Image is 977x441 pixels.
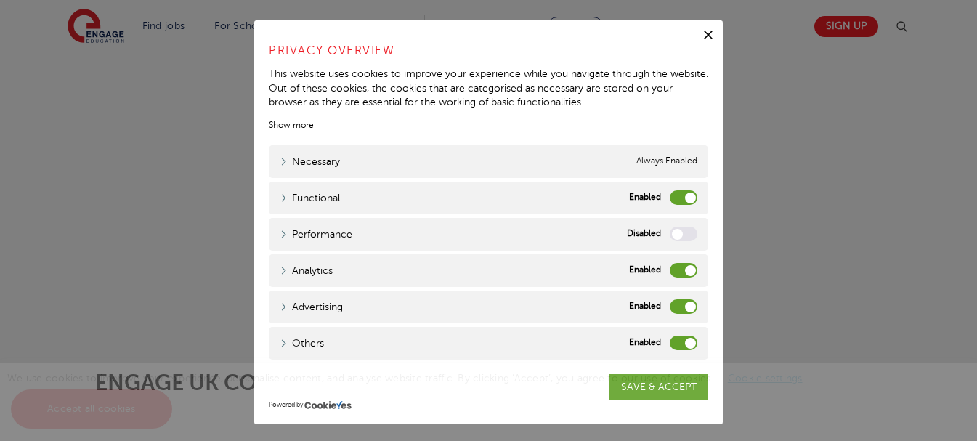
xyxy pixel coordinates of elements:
[269,118,314,132] a: Show more
[636,154,697,169] span: Always Enabled
[280,299,343,315] a: Advertising
[7,373,817,414] span: We use cookies to improve your experience, personalise content, and analyse website traffic. By c...
[280,263,333,278] a: Analytics
[280,190,340,206] a: Functional
[280,336,324,351] a: Others
[280,154,340,169] a: Necessary
[280,227,352,242] a: Performance
[728,373,803,384] a: Cookie settings
[11,389,172,429] a: Accept all cookies
[269,67,708,110] div: This website uses cookies to improve your experience while you navigate through the website. Out ...
[269,42,708,60] h4: Privacy Overview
